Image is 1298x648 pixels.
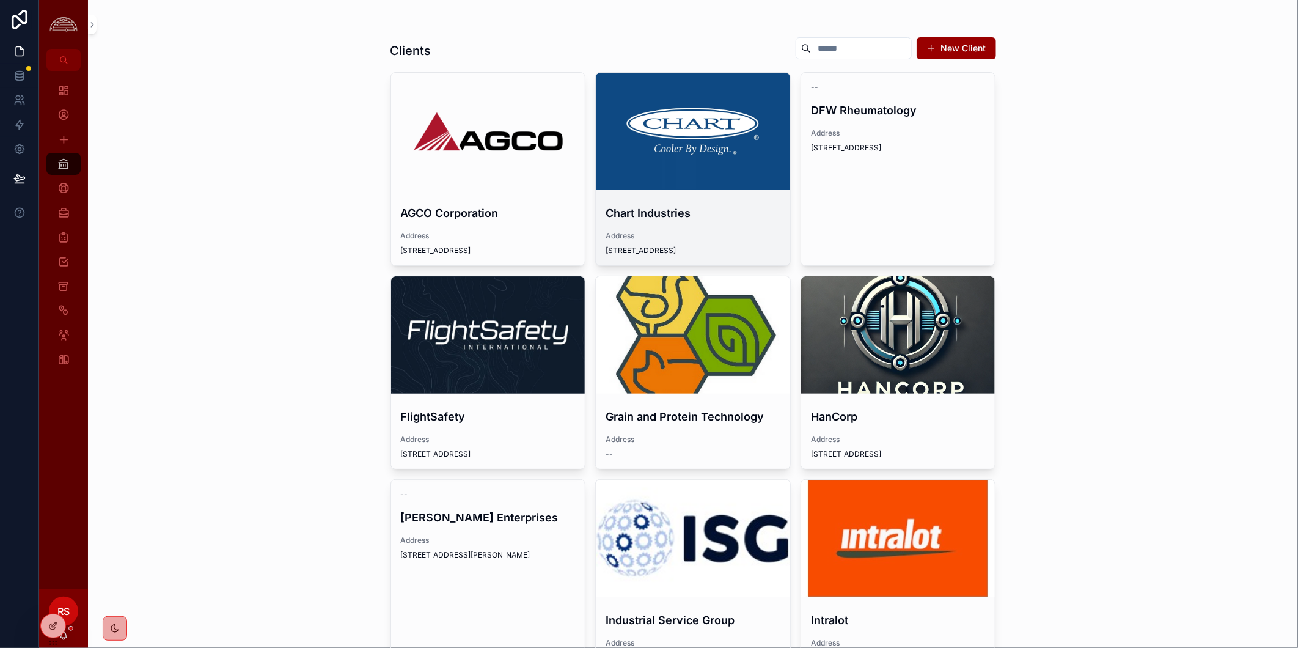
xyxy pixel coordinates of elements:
span: [STREET_ADDRESS] [811,449,986,459]
div: channels4_profile.jpg [596,276,790,394]
h1: Clients [391,42,431,59]
span: Address [401,231,576,241]
h4: HanCorp [811,408,986,425]
span: Address [401,435,576,444]
h4: Chart Industries [606,205,780,221]
a: Chart IndustriesAddress[STREET_ADDRESS] [595,72,791,266]
div: the_industrial_service_group_logo.jpeg [596,480,790,597]
h4: DFW Rheumatology [811,102,986,119]
h4: AGCO Corporation [401,205,576,221]
a: Grain and Protein TechnologyAddress-- [595,276,791,469]
h4: Grain and Protein Technology [606,408,780,425]
img: App logo [46,15,81,34]
span: Address [811,435,986,444]
span: -- [401,490,408,499]
h4: [PERSON_NAME] Enterprises [401,509,576,526]
span: Address [606,638,780,648]
span: [STREET_ADDRESS] [401,449,576,459]
span: Address [811,638,986,648]
span: -- [606,449,613,459]
div: Intralot-1.jpg [801,480,996,597]
a: FlightSafetyAddress[STREET_ADDRESS] [391,276,586,469]
h4: Industrial Service Group [606,612,780,628]
button: New Client [917,37,996,59]
span: [STREET_ADDRESS] [401,246,576,256]
div: 1426109293-7d24997d20679e908a7df4e16f8b392190537f5f73e5c021cd37739a270e5c0f-d.png [596,73,790,190]
span: [STREET_ADDRESS] [811,143,986,153]
span: Address [401,536,576,545]
div: scrollable content [39,71,88,589]
span: Address [606,231,780,241]
span: RS [57,604,70,619]
div: 1633977066381.jpeg [391,276,585,394]
span: -- [811,83,818,92]
div: AGCO-Logo.wine-2.png [391,73,585,190]
span: Address [811,128,986,138]
span: Address [606,435,780,444]
a: --DFW RheumatologyAddress[STREET_ADDRESS] [801,72,996,266]
span: [STREET_ADDRESS][PERSON_NAME] [401,550,576,560]
a: AGCO CorporationAddress[STREET_ADDRESS] [391,72,586,266]
div: 778c0795d38c4790889d08bccd6235bd28ab7647284e7b1cd2b3dc64200782bb.png [801,276,996,394]
span: [STREET_ADDRESS] [606,246,780,256]
h4: Intralot [811,612,986,628]
a: HanCorpAddress[STREET_ADDRESS] [801,276,996,469]
h4: FlightSafety [401,408,576,425]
